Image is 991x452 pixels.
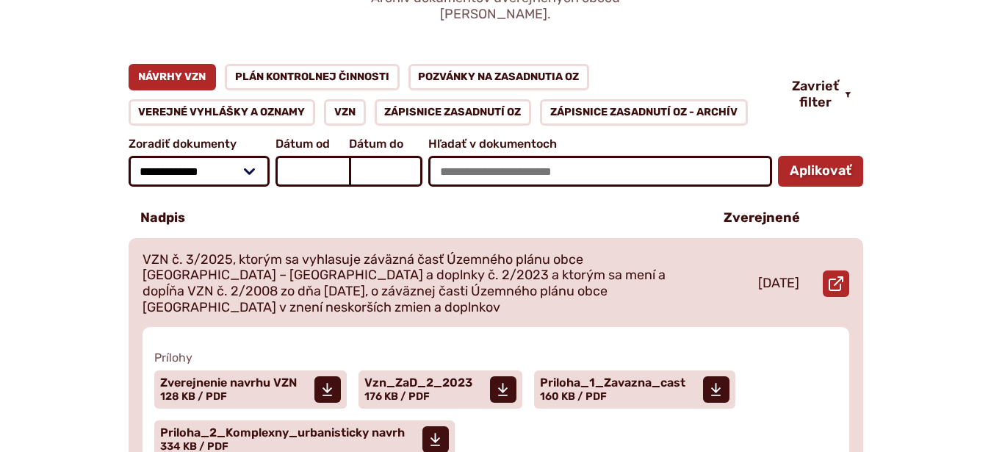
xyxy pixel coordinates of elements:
button: Aplikovať [778,156,863,187]
input: Dátum od [275,156,349,187]
span: Priloha_2_Komplexny_urbanisticky navrh [160,427,405,439]
a: Verejné vyhlášky a oznamy [129,99,316,126]
span: 128 KB / PDF [160,390,227,403]
a: Návrhy VZN [129,64,217,90]
a: Zápisnice zasadnutí OZ [375,99,532,126]
p: Zverejnené [724,210,800,226]
span: Zoradiť dokumenty [129,137,270,151]
span: 160 KB / PDF [540,390,607,403]
span: Zverejnenie navrhu VZN [160,377,297,389]
p: VZN č. 3/2025, ktorým sa vyhlasuje záväzná časť Územného plánu obce [GEOGRAPHIC_DATA] – [GEOGRAPH... [143,252,689,315]
select: Zoradiť dokumenty [129,156,270,187]
a: Priloha_1_Zavazna_cast 160 KB / PDF [534,370,735,409]
span: Priloha_1_Zavazna_cast [540,377,685,389]
p: Nadpis [140,210,185,226]
a: Vzn_ZaD_2_2023 176 KB / PDF [358,370,522,409]
button: Zavrieť filter [780,79,863,110]
input: Hľadať v dokumentoch [428,156,771,187]
span: 176 KB / PDF [364,390,430,403]
a: Pozvánky na zasadnutia OZ [408,64,590,90]
a: Zverejnenie navrhu VZN 128 KB / PDF [154,370,347,409]
span: Vzn_ZaD_2_2023 [364,377,472,389]
span: Prílohy [154,351,837,365]
span: Hľadať v dokumentoch [428,137,771,151]
span: Dátum do [349,137,422,151]
span: Dátum od [275,137,349,151]
a: Zápisnice zasadnutí OZ - ARCHÍV [540,99,748,126]
input: Dátum do [349,156,422,187]
a: Plán kontrolnej činnosti [225,64,400,90]
p: [DATE] [758,276,799,292]
a: VZN [324,99,366,126]
span: Zavrieť filter [792,79,839,110]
